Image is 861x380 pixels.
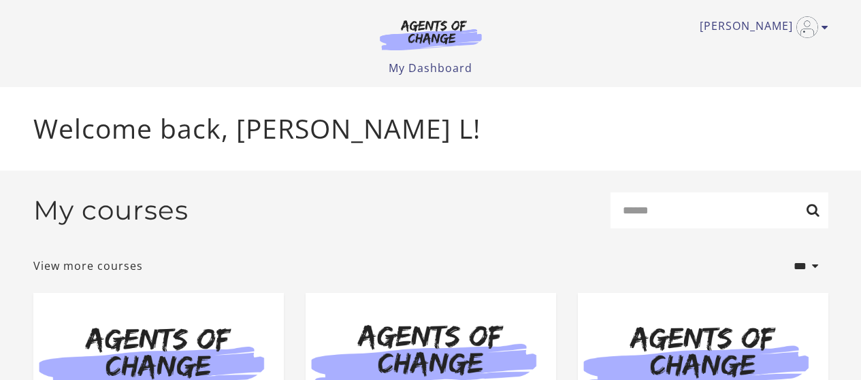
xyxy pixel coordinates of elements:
a: View more courses [33,258,143,274]
a: My Dashboard [389,61,472,75]
img: Agents of Change Logo [365,19,496,50]
a: Toggle menu [700,16,822,38]
p: Welcome back, [PERSON_NAME] L! [33,109,828,149]
h2: My courses [33,194,189,226]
